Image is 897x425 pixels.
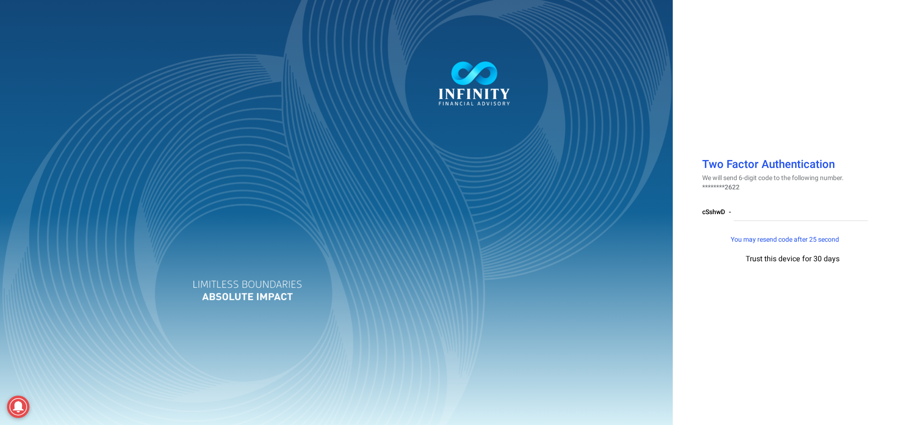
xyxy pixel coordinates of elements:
span: cSshwD [702,207,725,217]
h1: Two Factor Authentication [702,159,868,173]
span: Trust this device for 30 days [746,253,840,265]
span: - [729,207,731,217]
span: We will send 6-digit code to the following number. [702,173,844,183]
span: You may resend code after 25 second [731,235,839,244]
